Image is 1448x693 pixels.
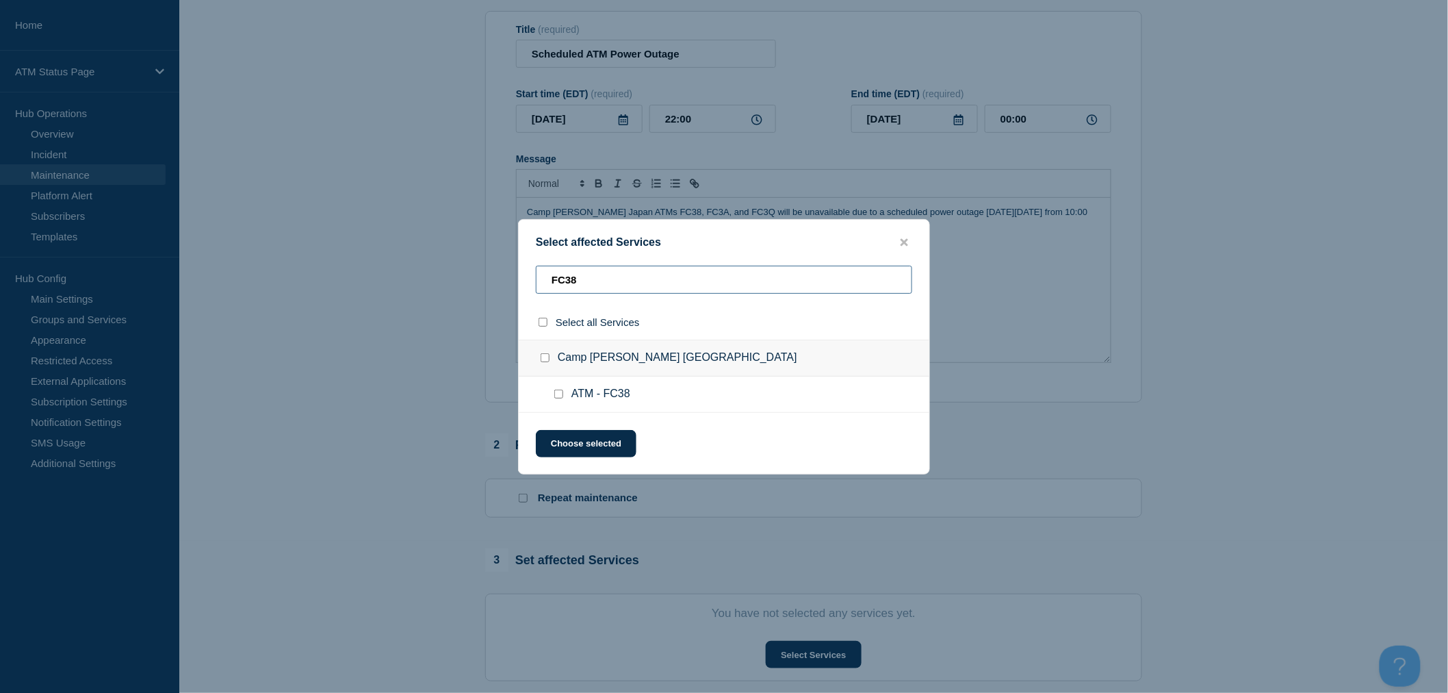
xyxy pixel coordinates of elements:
span: Select all Services [556,316,640,328]
div: Select affected Services [519,236,929,249]
button: Choose selected [536,430,636,457]
input: select all checkbox [539,318,547,327]
span: ATM - FC38 [571,388,630,401]
div: Camp [PERSON_NAME] [GEOGRAPHIC_DATA] [519,340,929,377]
input: Search [536,266,912,294]
input: ATM - FC38 checkbox [554,390,563,399]
button: close button [896,236,912,249]
input: Camp Foster Japan checkbox [541,353,550,362]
